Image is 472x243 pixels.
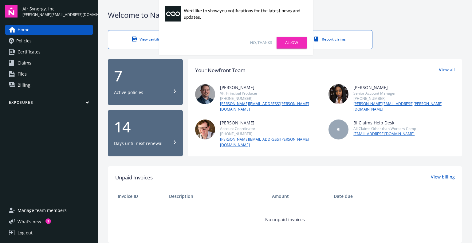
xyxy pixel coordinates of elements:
span: BI [336,126,340,133]
span: Home [18,25,29,35]
th: Date due [331,189,383,204]
th: Amount [269,189,331,204]
button: 14Days until next renewal [108,110,183,156]
div: Account Coordinator [220,126,321,131]
a: View certificates [108,30,193,49]
img: photo [195,84,215,104]
a: View billing [431,174,455,182]
span: Unpaid Invoices [115,174,153,182]
a: Billing [5,80,93,90]
span: Policies [16,36,32,46]
div: [PERSON_NAME] [353,84,455,91]
div: 14 [114,120,177,134]
button: 7Active policies [108,59,183,105]
a: [EMAIL_ADDRESS][DOMAIN_NAME] [353,131,416,137]
a: Allow [277,37,307,49]
div: Days until next renewal [114,140,163,147]
div: [PERSON_NAME] [220,84,321,91]
div: 7 [114,69,177,83]
a: Report claims [288,30,372,49]
img: photo [195,120,215,139]
span: Air Synergy, Inc. [22,6,93,12]
span: Certificates [18,47,41,57]
div: 1 [45,218,51,224]
div: [PHONE_NUMBER] [353,96,455,101]
div: Your Newfront Team [195,66,246,74]
a: No, thanks [250,40,272,45]
span: Billing [18,80,30,90]
span: [PERSON_NAME][EMAIL_ADDRESS][DOMAIN_NAME] [22,12,93,18]
img: navigator-logo.svg [5,5,18,18]
button: Air Synergy, Inc.[PERSON_NAME][EMAIL_ADDRESS][DOMAIN_NAME] [22,5,93,18]
div: Report claims [300,37,360,42]
div: Log out [18,228,33,238]
a: [PERSON_NAME][EMAIL_ADDRESS][PERSON_NAME][DOMAIN_NAME] [220,137,321,148]
div: Senior Account Manager [353,91,455,96]
button: Exposures [5,100,93,108]
div: Active policies [114,89,143,96]
a: View all [439,66,455,74]
a: Claims [5,58,93,68]
a: Policies [5,36,93,46]
th: Invoice ID [115,189,167,204]
div: View certificates [120,37,180,42]
img: photo [328,84,348,104]
a: [PERSON_NAME][EMAIL_ADDRESS][PERSON_NAME][DOMAIN_NAME] [220,101,321,112]
a: Certificates [5,47,93,57]
button: What's new1 [5,218,51,225]
th: Description [167,189,269,204]
div: [PHONE_NUMBER] [220,96,321,101]
td: No unpaid invoices [115,204,455,235]
span: What ' s new [18,218,41,225]
div: [PERSON_NAME] [220,120,321,126]
span: Claims [18,58,31,68]
a: Manage team members [5,206,93,215]
a: Files [5,69,93,79]
a: Home [5,25,93,35]
span: Manage team members [18,206,67,215]
span: Files [18,69,27,79]
div: BI Claims Help Desk [353,120,416,126]
div: All Claims Other than Workers Comp [353,126,416,131]
div: Welcome to Navigator [108,10,462,20]
div: We'd like to show you notifications for the latest news and updates. [184,7,304,20]
a: [PERSON_NAME][EMAIL_ADDRESS][PERSON_NAME][DOMAIN_NAME] [353,101,455,112]
div: [PHONE_NUMBER] [220,131,321,136]
div: VP, Principal Producer [220,91,321,96]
